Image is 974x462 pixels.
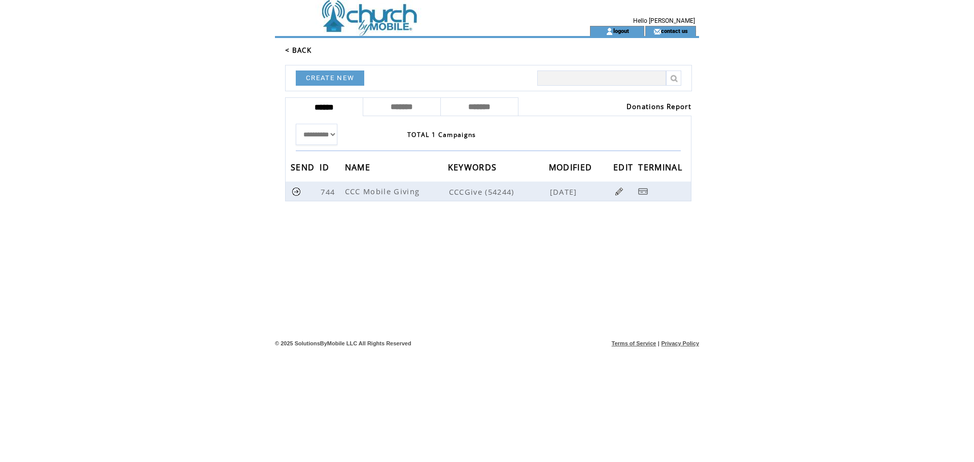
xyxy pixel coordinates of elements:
[638,159,685,178] span: TERMINAL
[320,159,332,178] span: ID
[345,164,373,170] a: NAME
[448,159,500,178] span: KEYWORDS
[627,102,691,111] a: Donations Report
[291,159,317,178] span: SEND
[345,186,423,196] span: CCC Mobile Giving
[658,340,659,346] span: |
[633,17,695,24] span: Hello [PERSON_NAME]
[612,340,656,346] a: Terms of Service
[320,164,332,170] a: ID
[549,164,595,170] a: MODIFIED
[613,27,629,34] a: logout
[321,187,337,197] span: 744
[661,340,699,346] a: Privacy Policy
[606,27,613,35] img: account_icon.gif
[448,164,500,170] a: KEYWORDS
[550,187,580,197] span: [DATE]
[296,70,364,86] a: CREATE NEW
[345,159,373,178] span: NAME
[613,159,636,178] span: EDIT
[407,130,476,139] span: TOTAL 1 Campaigns
[275,340,411,346] span: © 2025 SolutionsByMobile LLC All Rights Reserved
[285,46,311,55] a: < BACK
[653,27,661,35] img: contact_us_icon.gif
[449,187,548,197] span: CCCGive (54244)
[661,27,688,34] a: contact us
[549,159,595,178] span: MODIFIED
